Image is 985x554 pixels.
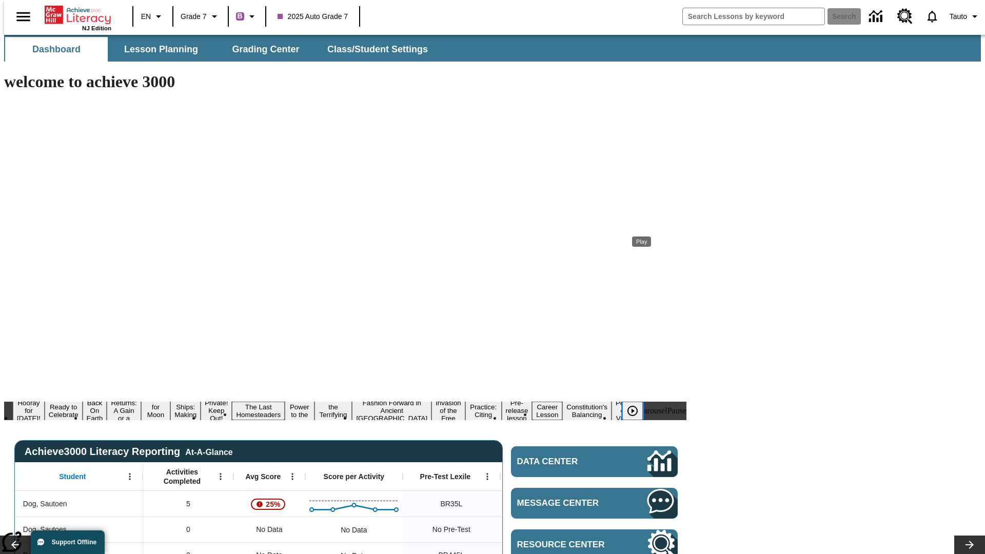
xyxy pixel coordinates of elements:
[465,394,502,428] button: Slide 13 Mixed Practice: Citing Evidence
[480,469,495,484] button: Open Menu
[517,498,617,508] span: Message Center
[141,11,151,22] span: EN
[45,4,111,31] div: Home
[612,398,635,424] button: Slide 17 Point of View
[233,517,305,542] div: No Data, Dog, Sautoes
[954,536,985,554] button: Lesson carousel, Next
[31,530,105,554] button: Support Offline
[214,37,317,62] button: Grading Center
[141,394,170,428] button: Slide 5 Time for Moon Rules?
[324,472,385,481] span: Score per Activity
[59,472,86,481] span: Student
[891,3,919,30] a: Resource Center, Will open in new tab
[285,394,314,428] button: Slide 9 Solar Power to the People
[8,2,38,32] button: Open side menu
[622,402,643,420] button: Play
[517,540,617,550] span: Resource Center
[82,25,111,31] span: NJ Edition
[136,7,169,26] button: Language: EN, Select a language
[213,469,228,484] button: Open Menu
[4,72,686,91] h1: welcome to achieve 3000
[201,398,232,424] button: Slide 7 Private! Keep Out!
[314,394,352,428] button: Slide 10 Attack of the Terrifying Tomatoes
[950,11,967,22] span: Tauto
[500,491,598,517] div: 35 Lexile, ER, Based on the Lexile Reading measure, student is an Emerging Reader (ER) and will h...
[185,446,232,457] div: At-A-Glance
[632,236,651,247] div: Play
[52,539,96,546] span: Support Offline
[562,394,612,428] button: Slide 16 The Constitution's Balancing Act
[863,3,891,31] a: Data Center
[186,524,190,535] span: 0
[176,7,225,26] button: Grade: Grade 7, Select a grade
[181,11,207,22] span: Grade 7
[124,44,198,55] span: Lesson Planning
[319,37,436,62] button: Class/Student Settings
[25,446,233,458] span: Achieve3000 Literacy Reporting
[45,5,111,25] a: Home
[143,491,233,517] div: 5, Dog, Sautoen
[622,402,653,420] div: Play
[238,10,243,23] span: B
[232,44,299,55] span: Grading Center
[440,499,462,509] span: Beginning reader 35 Lexile, Dog, Sautoen
[517,457,613,467] span: Data Center
[148,467,216,486] span: Activities Completed
[13,398,45,424] button: Slide 1 Hooray for Constitution Day!
[143,517,233,542] div: 0, Dog, Sautoes
[245,472,281,481] span: Avg Score
[502,398,533,424] button: Slide 14 Pre-release lesson
[327,44,428,55] span: Class/Student Settings
[945,7,985,26] button: Profile/Settings
[432,524,470,535] span: No Pre-Test, Dog, Sautoes
[285,469,300,484] button: Open Menu
[32,44,81,55] span: Dashboard
[683,8,824,25] input: search field
[232,402,285,420] button: Slide 8 The Last Homesteaders
[500,517,598,542] div: No Data, Dog, Sautoes
[233,491,305,517] div: , 25%, Attention! This student's Average First Try Score of 25% is below 65%, Dog, Sautoen
[919,3,945,30] a: Notifications
[5,37,108,62] button: Dashboard
[4,35,981,62] div: SubNavbar
[511,488,678,519] a: Message Center
[232,7,262,26] button: Boost Class color is purple. Change class color
[431,390,465,431] button: Slide 12 The Invasion of the Free CD
[623,406,686,415] div: heroCarouselPause
[23,499,67,509] span: Dog, Sautoen
[170,394,201,428] button: Slide 6 Cruise Ships: Making Waves
[511,446,678,477] a: Data Center
[122,469,137,484] button: Open Menu
[23,524,67,535] span: Dog, Sautoes
[4,37,437,62] div: SubNavbar
[83,398,107,424] button: Slide 3 Back On Earth
[107,390,141,431] button: Slide 4 Free Returns: A Gain or a Drain?
[110,37,212,62] button: Lesson Planning
[45,394,83,428] button: Slide 2 Get Ready to Celebrate Juneteenth!
[352,398,431,424] button: Slide 11 Fashion Forward in Ancient Rome
[532,402,562,420] button: Slide 15 Career Lesson
[278,11,348,22] span: 2025 Auto Grade 7
[336,520,372,540] div: No Data, Dog, Sautoes
[186,499,190,509] span: 5
[262,495,284,513] span: 25%
[420,472,471,481] span: Pre-Test Lexile
[251,519,287,540] span: No Data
